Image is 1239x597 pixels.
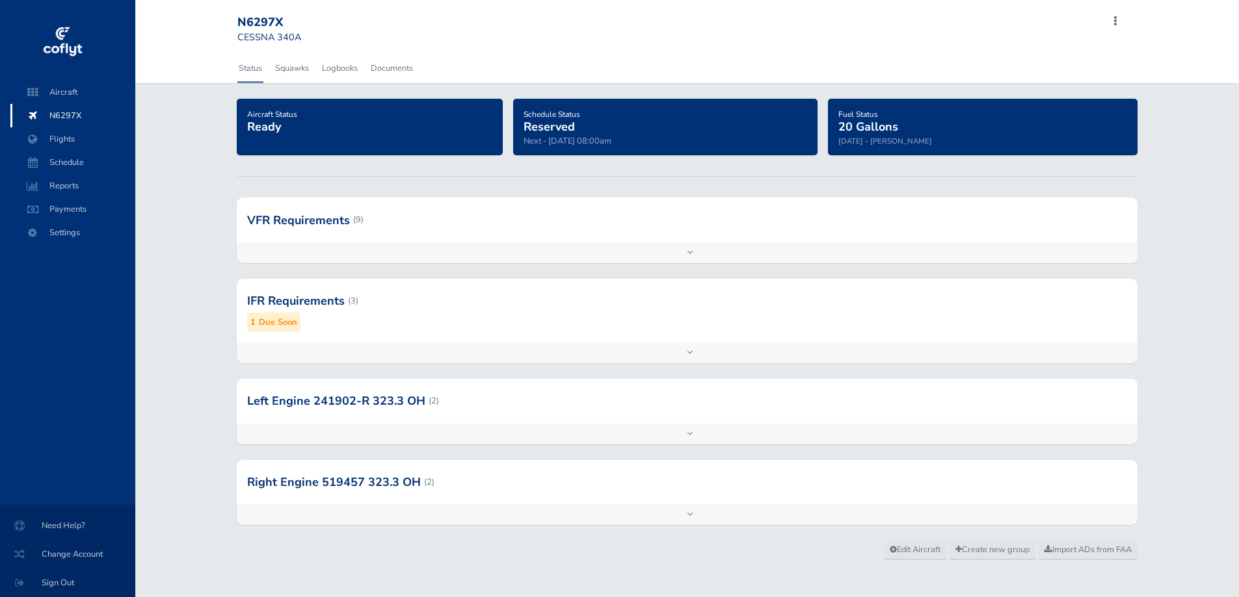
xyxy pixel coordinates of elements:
[838,136,932,146] small: [DATE] - [PERSON_NAME]
[321,54,359,83] a: Logbooks
[16,514,120,537] span: Need Help?
[237,54,263,83] a: Status
[838,109,878,120] span: Fuel Status
[23,197,122,221] span: Payments
[524,119,575,134] span: Reserved
[369,54,414,83] a: Documents
[274,54,310,83] a: Squawks
[1045,544,1132,555] span: Import ADs from FAA
[237,16,331,30] div: N6297X
[884,540,946,560] a: Edit Aircraft
[524,105,580,135] a: Schedule StatusReserved
[838,119,898,134] span: 20 Gallons
[23,174,122,197] span: Reports
[23,104,122,127] span: N6297X
[23,151,122,174] span: Schedule
[237,31,301,44] small: CESSNA 340A
[259,316,297,329] small: Due Soon
[247,109,297,120] span: Aircraft Status
[950,540,1035,560] a: Create new group
[23,221,122,244] span: Settings
[247,119,281,134] span: Ready
[16,542,120,566] span: Change Account
[890,544,940,555] span: Edit Aircraft
[41,23,84,62] img: coflyt logo
[23,127,122,151] span: Flights
[16,571,120,594] span: Sign Out
[955,544,1030,555] span: Create new group
[524,135,611,147] span: Next - [DATE] 08:00am
[23,81,122,104] span: Aircraft
[1039,540,1138,560] a: Import ADs from FAA
[524,109,580,120] span: Schedule Status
